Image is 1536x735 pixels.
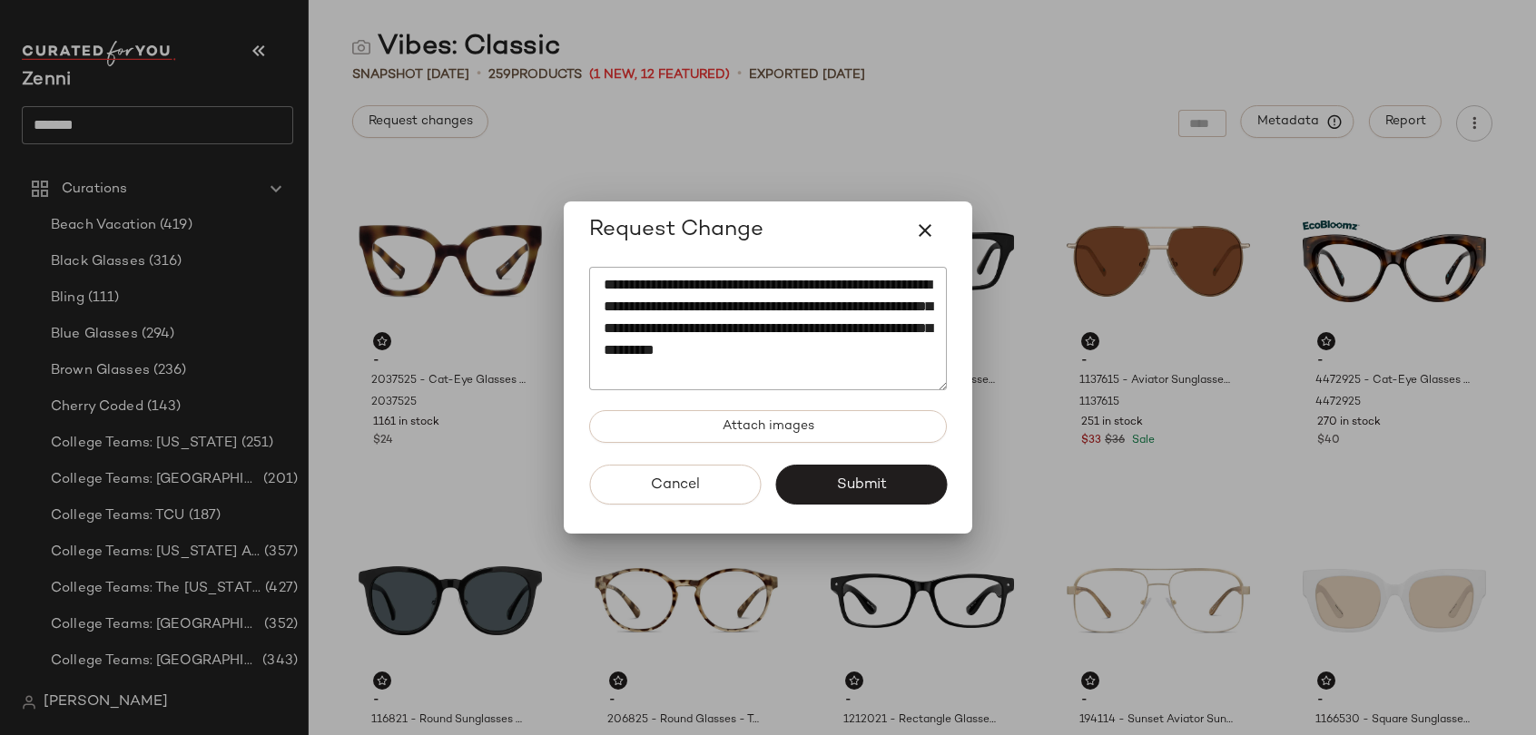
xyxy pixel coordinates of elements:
[650,476,700,494] span: Cancel
[722,419,814,434] span: Attach images
[589,410,947,443] button: Attach images
[775,465,947,505] button: Submit
[589,465,761,505] button: Cancel
[835,476,886,494] span: Submit
[589,216,763,245] span: Request Change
